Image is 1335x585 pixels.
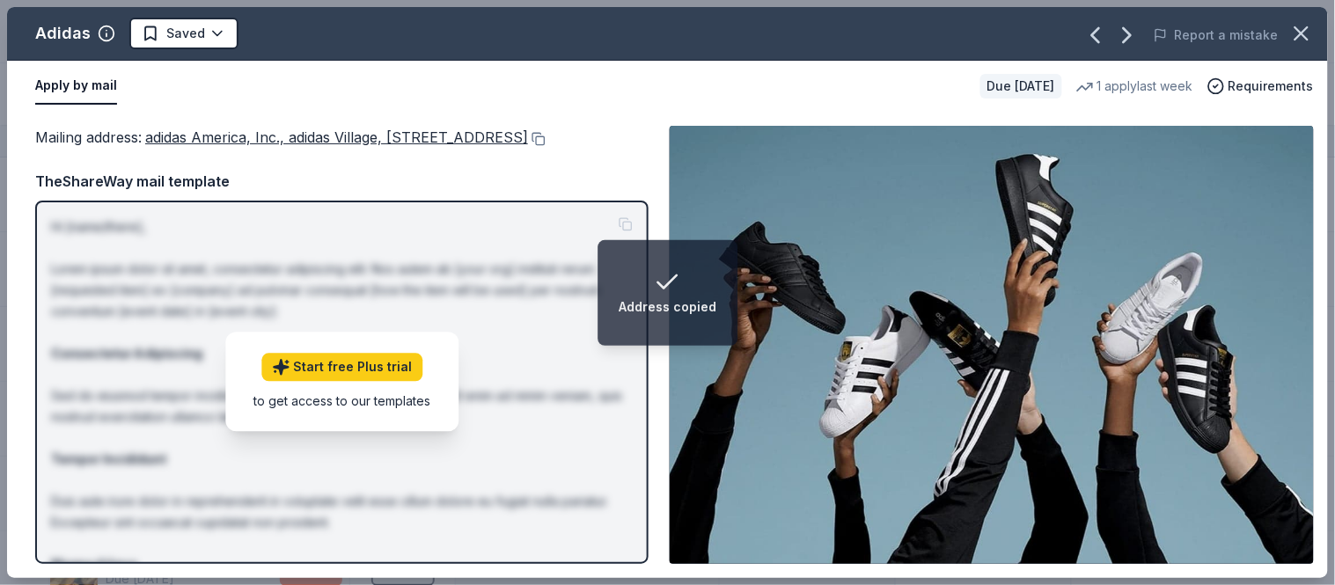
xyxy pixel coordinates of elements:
div: 1 apply last week [1076,76,1193,97]
span: adidas America, Inc., adidas Village, [STREET_ADDRESS] [145,128,528,146]
button: Requirements [1207,76,1314,97]
strong: Magna Aliqua [51,557,137,572]
img: Image for Adidas [670,126,1314,564]
button: Report a mistake [1154,25,1279,46]
strong: Tempor Incididunt [51,451,166,466]
div: Mailing address : [35,126,649,149]
div: to get access to our templates [253,392,430,411]
div: Adidas [35,19,91,48]
div: Address copied [619,296,716,318]
span: Requirements [1229,76,1314,97]
button: Saved [129,18,238,49]
strong: Consectetur Adipiscing [51,346,202,361]
div: Due [DATE] [980,74,1062,99]
a: Start free Plus trial [261,354,422,382]
button: Apply by mail [35,68,117,105]
div: TheShareWay mail template [35,170,649,193]
span: Saved [166,23,205,44]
